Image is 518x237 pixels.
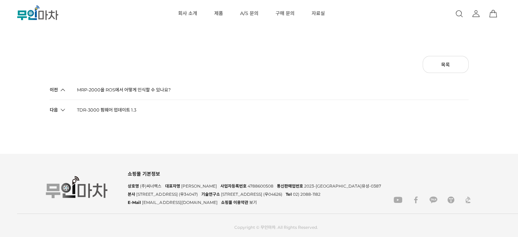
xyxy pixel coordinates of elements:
[142,200,217,205] span: [EMAIL_ADDRESS][DOMAIN_NAME]
[181,183,217,189] span: [PERSON_NAME]
[426,196,441,203] a: kakao
[390,196,406,203] a: youtube
[249,200,256,205] span: 보기
[136,192,198,197] span: [STREET_ADDRESS] (우34047)
[128,192,135,197] span: 본사
[77,80,171,100] a: MRP-2000을 ROS에서 어떻게 인식할 수 있나요?
[128,200,141,205] span: E-Mail
[50,100,77,120] strong: 다음
[221,200,256,205] a: 쇼핑몰 이용약관 보기
[444,196,458,203] a: tistory
[304,183,381,189] span: 2023-[GEOGRAPHIC_DATA]유성-0387
[293,192,320,197] span: 02) 2088-1182
[128,169,387,179] div: 쇼핑몰 기본정보
[165,183,180,189] span: 대표자명
[409,196,423,203] a: facebook
[220,183,246,189] span: 사업자등록번호
[201,192,220,197] span: 기술연구소
[128,183,139,189] span: 상호명
[277,183,303,189] span: 통신판매업번호
[423,56,469,73] a: 목록
[221,192,282,197] span: [STREET_ADDRESS] (우04626)
[140,183,161,189] span: (주)씨너렉스
[285,192,292,197] span: Tel
[77,100,136,120] a: TDR-3000 펌웨어 업데이트 1.3
[461,196,471,203] a: synerex
[234,224,318,231] div: Copyright © 무인마차. All Rights Reserved.
[50,80,77,100] strong: 이전
[247,183,273,189] span: 4788600508
[221,200,248,205] span: 쇼핑몰 이용약관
